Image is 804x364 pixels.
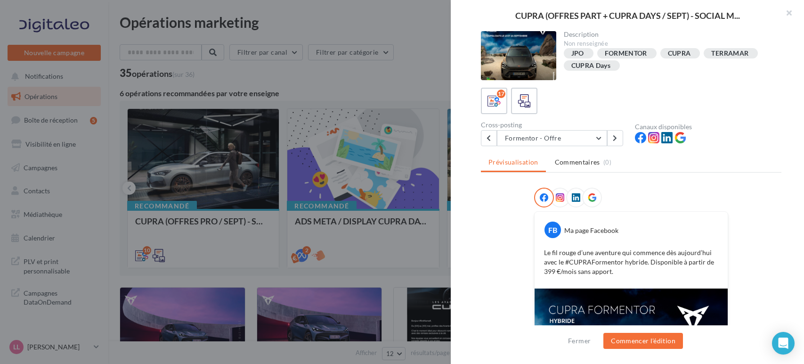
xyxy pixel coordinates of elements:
[668,50,691,57] div: CUPRA
[772,332,795,355] div: Open Intercom Messenger
[711,50,748,57] div: TERRAMAR
[603,158,611,166] span: (0)
[544,248,718,276] p: Le fil rouge d’une aventure qui commence dès aujourd’hui avec le #CUPRAFormentor hybride. Disponi...
[497,130,607,146] button: Formentor - Offre
[571,50,584,57] div: JPO
[564,31,774,38] div: Description
[605,50,647,57] div: FORMENTOR
[564,226,618,235] div: Ma page Facebook
[603,333,683,349] button: Commencer l'édition
[635,124,781,130] div: Canaux disponibles
[571,62,611,69] div: CUPRA Days
[515,11,740,20] span: CUPRA (OFFRES PART + CUPRA DAYS / SEPT) - SOCIAL M...
[555,157,600,167] span: Commentaires
[481,122,627,128] div: Cross-posting
[544,222,561,238] div: FB
[564,40,774,48] div: Non renseignée
[497,90,505,98] div: 17
[564,335,594,347] button: Fermer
